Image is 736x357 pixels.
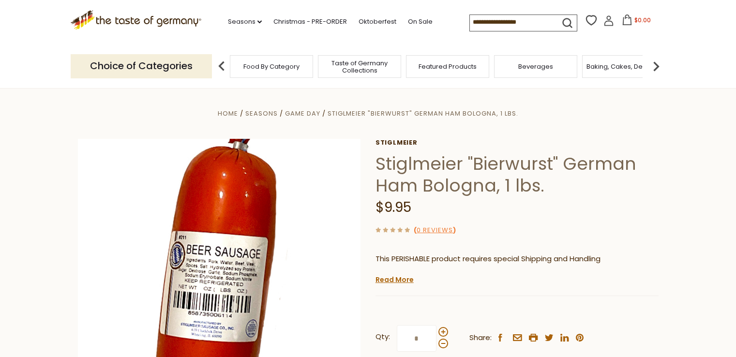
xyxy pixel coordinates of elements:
[359,16,396,27] a: Oktoberfest
[376,275,414,284] a: Read More
[71,54,212,78] p: Choice of Categories
[408,16,433,27] a: On Sale
[417,225,453,236] a: 0 Reviews
[218,109,238,118] a: Home
[376,198,411,217] span: $9.95
[634,16,651,24] span: $0.00
[376,153,659,196] h1: Stiglmeier "Bierwurst" German Ham Bologna, 1 lbs.
[385,272,659,284] li: We will ship this product in heat-protective packaging and ice.
[285,109,320,118] a: Game Day
[469,332,492,344] span: Share:
[616,15,657,29] button: $0.00
[228,16,262,27] a: Seasons
[273,16,347,27] a: Christmas - PRE-ORDER
[245,109,278,118] a: Seasons
[414,225,456,235] span: ( )
[376,331,390,343] strong: Qty:
[328,109,518,118] a: Stiglmeier "Bierwurst" German Ham Bologna, 1 lbs.
[243,63,300,70] a: Food By Category
[376,139,659,147] a: Stiglmeier
[518,63,553,70] a: Beverages
[376,253,659,265] p: This PERISHABLE product requires special Shipping and Handling
[586,63,661,70] a: Baking, Cakes, Desserts
[646,57,666,76] img: next arrow
[321,59,398,74] a: Taste of Germany Collections
[419,63,477,70] a: Featured Products
[212,57,231,76] img: previous arrow
[397,325,436,352] input: Qty:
